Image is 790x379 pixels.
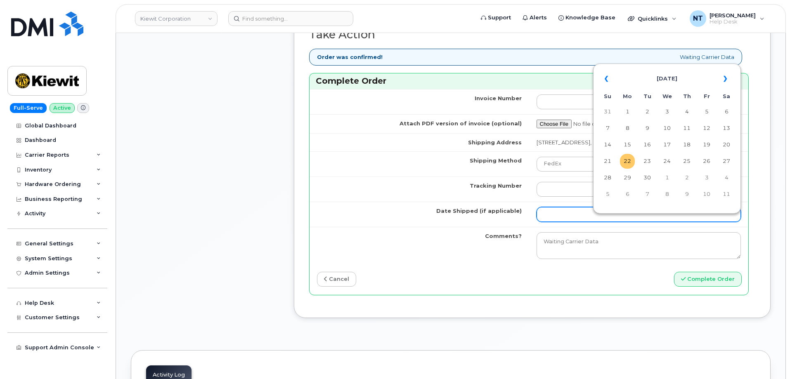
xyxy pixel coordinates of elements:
[620,154,635,169] td: 22
[660,121,674,136] td: 10
[529,133,749,151] td: [STREET_ADDRESS], attention: [PERSON_NAME]
[600,90,615,103] th: Su
[600,187,615,202] td: 5
[638,15,668,22] span: Quicklinks
[228,11,353,26] input: Find something...
[699,121,714,136] td: 12
[436,207,522,215] label: Date Shipped (if applicable)
[710,12,756,19] span: [PERSON_NAME]
[660,137,674,152] td: 17
[600,69,615,89] th: «
[620,170,635,185] td: 29
[530,14,547,22] span: Alerts
[679,137,694,152] td: 18
[317,272,356,287] a: cancel
[684,10,770,27] div: Nicholas Taylor
[468,139,522,146] label: Shipping Address
[719,137,734,152] td: 20
[699,137,714,152] td: 19
[640,90,655,103] th: Tu
[640,121,655,136] td: 9
[719,187,734,202] td: 11
[553,9,621,26] a: Knowledge Base
[470,157,522,165] label: Shipping Method
[565,14,615,22] span: Knowledge Base
[674,272,742,287] button: Complete Order
[600,154,615,169] td: 21
[316,75,742,87] h3: Complete Order
[699,90,714,103] th: Fr
[309,28,749,41] h2: Take Action
[719,170,734,185] td: 4
[620,90,635,103] th: Mo
[600,170,615,185] td: 28
[620,104,635,119] td: 1
[488,14,511,22] span: Support
[679,154,694,169] td: 25
[679,104,694,119] td: 4
[679,90,694,103] th: Th
[719,154,734,169] td: 27
[640,137,655,152] td: 16
[470,182,522,190] label: Tracking Number
[640,187,655,202] td: 7
[317,53,383,61] strong: Order was confirmed!
[620,121,635,136] td: 8
[719,121,734,136] td: 13
[660,154,674,169] td: 24
[719,90,734,103] th: Sa
[699,104,714,119] td: 5
[620,187,635,202] td: 6
[517,9,553,26] a: Alerts
[620,137,635,152] td: 15
[537,232,741,259] textarea: Waiting Carrier Data
[475,94,522,102] label: Invoice Number
[622,10,682,27] div: Quicklinks
[135,11,218,26] a: Kiewit Corporation
[660,90,674,103] th: We
[699,154,714,169] td: 26
[679,187,694,202] td: 9
[710,19,756,25] span: Help Desk
[620,69,714,89] th: [DATE]
[660,104,674,119] td: 3
[719,104,734,119] td: 6
[660,187,674,202] td: 8
[679,170,694,185] td: 2
[660,170,674,185] td: 1
[754,343,784,373] iframe: Messenger Launcher
[400,120,522,127] label: Attach PDF version of invoice (optional)
[699,170,714,185] td: 3
[640,170,655,185] td: 30
[600,137,615,152] td: 14
[485,232,522,240] label: Comments?
[309,49,742,66] div: Waiting Carrier Data
[640,154,655,169] td: 23
[699,187,714,202] td: 10
[475,9,517,26] a: Support
[719,69,734,89] th: »
[693,14,703,24] span: NT
[600,121,615,136] td: 7
[679,121,694,136] td: 11
[640,104,655,119] td: 2
[600,104,615,119] td: 31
